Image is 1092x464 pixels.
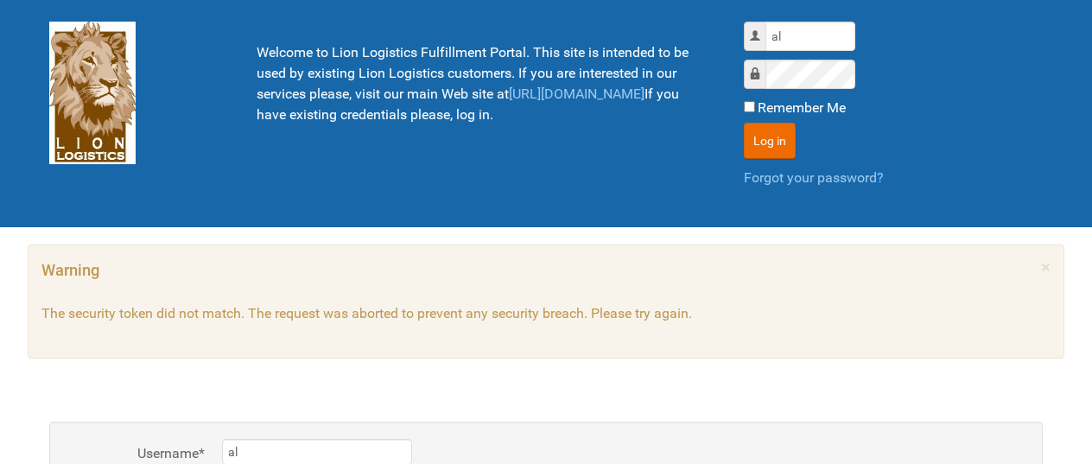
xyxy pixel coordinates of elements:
a: Lion Logistics [49,84,136,100]
h4: Warning [41,258,1051,283]
label: Username [67,443,205,464]
p: The security token did not match. The request was aborted to prevent any security breach. Please ... [41,303,1051,324]
input: Username [765,22,855,51]
label: Username [761,27,762,28]
p: Welcome to Lion Logistics Fulfillment Portal. This site is intended to be used by existing Lion L... [257,42,701,125]
a: × [1041,258,1051,276]
label: Remember Me [758,98,846,118]
label: Password [761,65,762,66]
a: [URL][DOMAIN_NAME] [509,86,644,102]
a: Forgot your password? [744,169,884,186]
button: Log in [744,123,796,159]
img: Lion Logistics [49,22,136,164]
